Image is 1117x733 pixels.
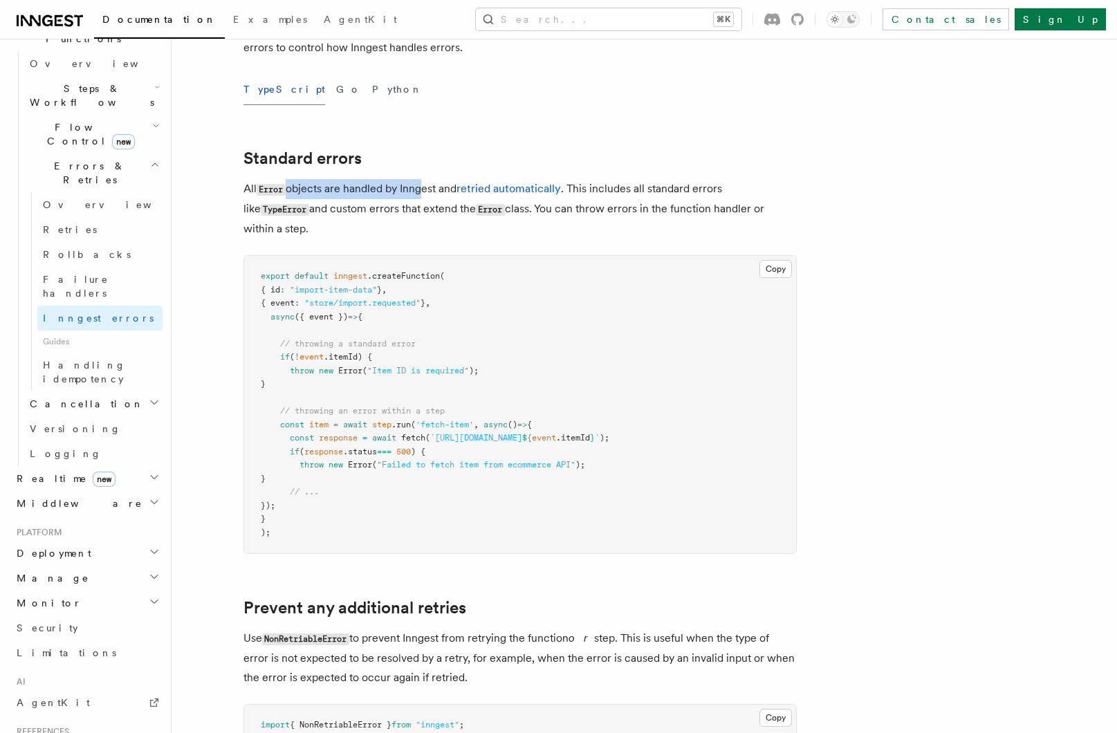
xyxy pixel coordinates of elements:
[367,271,440,281] span: .createFunction
[11,472,116,485] span: Realtime
[590,433,595,443] span: }
[290,352,295,362] span: (
[440,271,445,281] span: (
[261,720,290,730] span: import
[362,433,367,443] span: =
[11,497,142,510] span: Middleware
[343,447,377,456] span: .status
[338,366,362,375] span: Error
[348,460,372,470] span: Error
[94,4,225,39] a: Documentation
[299,460,324,470] span: throw
[391,720,411,730] span: from
[11,541,163,566] button: Deployment
[243,598,466,618] a: Prevent any additional retries
[421,298,425,308] span: }
[37,331,163,353] span: Guides
[508,420,517,429] span: ()
[30,448,102,459] span: Logging
[261,285,280,295] span: { id
[11,546,91,560] span: Deployment
[37,267,163,306] a: Failure handlers
[11,51,163,466] div: Inngest Functions
[24,154,163,192] button: Errors & Retries
[476,8,741,30] button: Search...⌘K
[295,298,299,308] span: :
[37,353,163,391] a: Handling idempotency
[24,416,163,441] a: Versioning
[569,631,594,644] em: or
[43,199,185,210] span: Overview
[391,420,411,429] span: .run
[24,82,154,109] span: Steps & Workflows
[243,629,797,687] p: Use to prevent Inngest from retrying the function step. This is useful when the type of error is ...
[476,204,505,216] code: Error
[396,447,411,456] span: 500
[430,433,522,443] span: `[URL][DOMAIN_NAME]
[299,447,304,456] span: (
[377,285,382,295] span: }
[261,528,270,537] span: );
[11,596,82,610] span: Monitor
[11,571,89,585] span: Manage
[348,312,358,322] span: =>
[17,622,78,633] span: Security
[290,487,319,497] span: // ...
[474,420,479,429] span: ,
[11,591,163,615] button: Monitor
[336,74,361,105] button: Go
[261,379,266,389] span: }
[17,647,116,658] span: Limitations
[280,352,290,362] span: if
[11,615,163,640] a: Security
[827,11,860,28] button: Toggle dark mode
[43,274,109,299] span: Failure handlers
[11,491,163,516] button: Middleware
[262,633,349,645] code: NonRetriableError
[377,447,391,456] span: ===
[329,460,343,470] span: new
[24,120,152,148] span: Flow Control
[261,204,309,216] code: TypeError
[295,312,348,322] span: ({ event })
[362,366,367,375] span: (
[372,420,391,429] span: step
[304,298,421,308] span: "store/import.requested"
[261,271,290,281] span: export
[290,433,314,443] span: const
[280,339,416,349] span: // throwing a standard error
[261,501,275,510] span: });
[309,420,329,429] span: item
[304,447,343,456] span: response
[319,433,358,443] span: response
[43,249,131,260] span: Rollbacks
[11,566,163,591] button: Manage
[11,466,163,491] button: Realtimenew
[290,720,391,730] span: { NonRetriableError }
[11,640,163,665] a: Limitations
[11,690,163,715] a: AgentKit
[280,285,285,295] span: :
[883,8,1009,30] a: Contact sales
[315,4,405,37] a: AgentKit
[37,242,163,267] a: Rollbacks
[759,709,792,727] button: Copy
[416,720,459,730] span: "inngest"
[372,74,423,105] button: Python
[358,312,362,322] span: {
[37,192,163,217] a: Overview
[333,420,338,429] span: =
[233,14,307,25] span: Examples
[469,366,479,375] span: );
[261,474,266,483] span: }
[24,441,163,466] a: Logging
[225,4,315,37] a: Examples
[483,420,508,429] span: async
[556,433,590,443] span: .itemId
[290,285,377,295] span: "import-item-data"
[102,14,216,25] span: Documentation
[43,360,126,384] span: Handling idempotency
[257,184,286,196] code: Error
[595,433,600,443] span: `
[37,217,163,242] a: Retries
